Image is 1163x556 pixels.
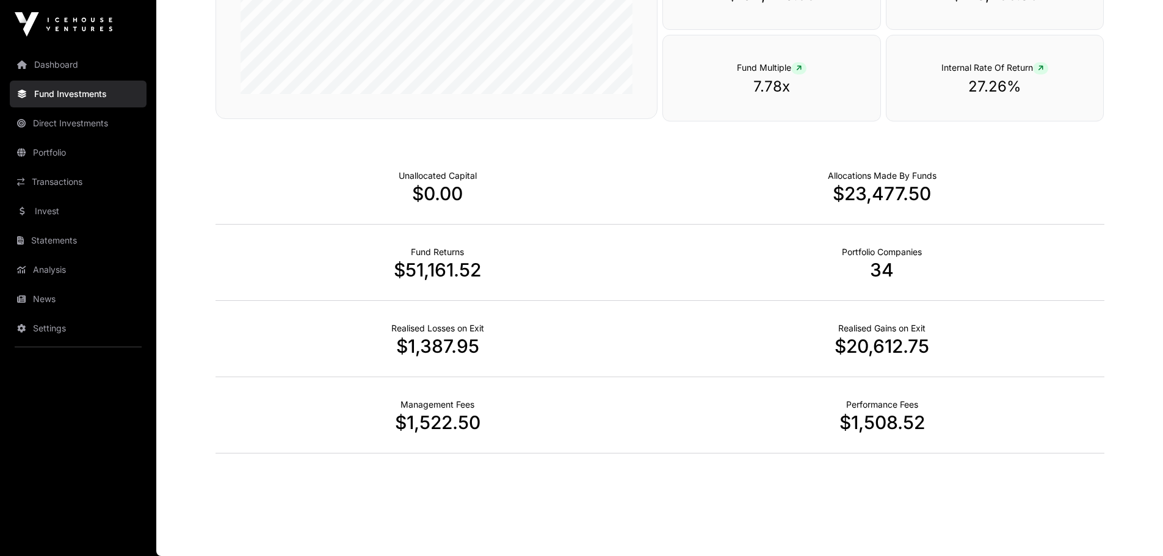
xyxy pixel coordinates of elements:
[10,227,147,254] a: Statements
[15,12,112,37] img: Icehouse Ventures Logo
[400,399,474,411] p: Fund Management Fees incurred to date
[10,315,147,342] a: Settings
[846,399,918,411] p: Fund Performance Fees (Carry) incurred to date
[941,62,1048,73] span: Internal Rate Of Return
[842,246,922,258] p: Number of Companies Deployed Into
[216,335,660,357] p: $1,387.95
[737,62,806,73] span: Fund Multiple
[10,286,147,312] a: News
[687,77,856,96] p: 7.78x
[216,411,660,433] p: $1,522.50
[10,110,147,137] a: Direct Investments
[10,256,147,283] a: Analysis
[660,182,1104,204] p: $23,477.50
[10,51,147,78] a: Dashboard
[10,139,147,166] a: Portfolio
[911,77,1079,96] p: 27.26%
[411,246,464,258] p: Realised Returns from Funds
[660,335,1104,357] p: $20,612.75
[216,182,660,204] p: $0.00
[216,259,660,281] p: $51,161.52
[838,322,926,334] p: Net Realised on Positive Exits
[1102,497,1163,556] iframe: Chat Widget
[660,259,1104,281] p: 34
[10,198,147,225] a: Invest
[828,170,937,182] p: Capital Deployed Into Companies
[10,81,147,107] a: Fund Investments
[391,322,484,334] p: Net Realised on Negative Exits
[660,411,1104,433] p: $1,508.52
[399,170,477,182] p: Cash not yet allocated
[10,168,147,195] a: Transactions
